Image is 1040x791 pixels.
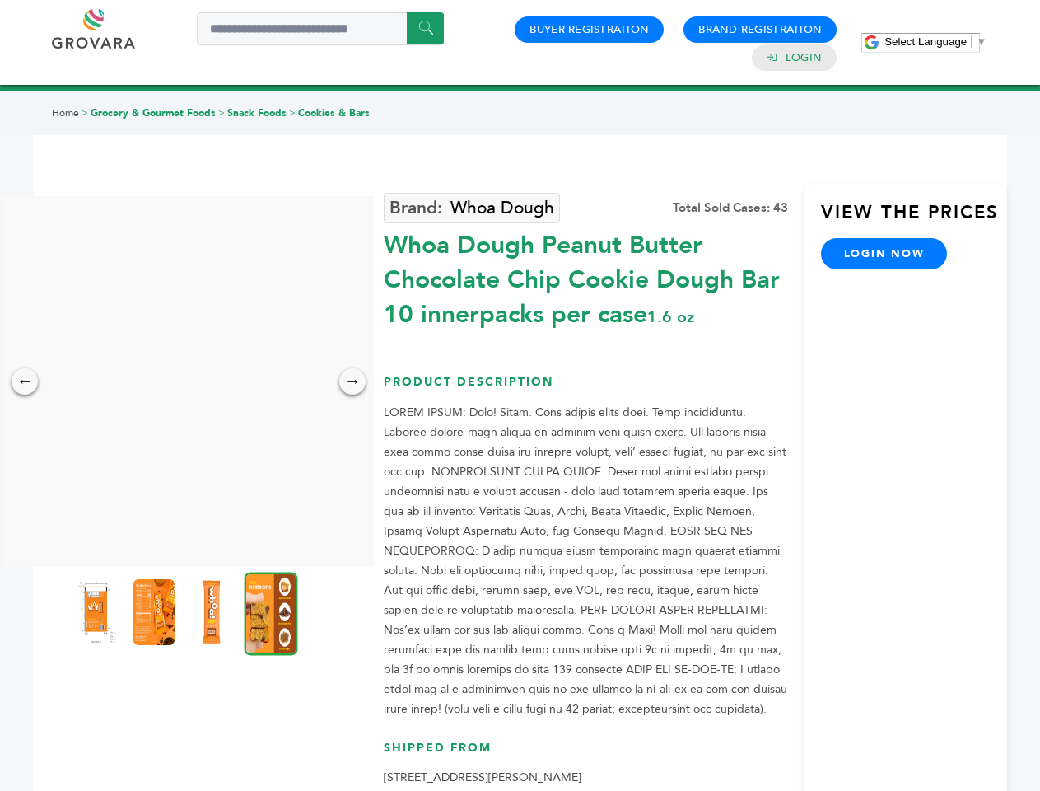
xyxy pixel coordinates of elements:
[384,193,560,223] a: Whoa Dough
[82,106,88,119] span: >
[191,579,232,645] img: Whoa Dough Peanut Butter Chocolate Chip Cookie Dough Bar 10 innerpacks per case 1.6 oz
[884,35,986,48] a: Select Language​
[245,572,298,655] img: Whoa Dough Peanut Butter Chocolate Chip Cookie Dough Bar 10 innerpacks per case 1.6 oz
[821,238,948,269] a: login now
[884,35,967,48] span: Select Language
[698,22,822,37] a: Brand Registration
[529,22,649,37] a: Buyer Registration
[289,106,296,119] span: >
[298,106,370,119] a: Cookies & Bars
[52,106,79,119] a: Home
[384,374,788,403] h3: Product Description
[76,579,117,645] img: Whoa Dough Peanut Butter Chocolate Chip Cookie Dough Bar 10 innerpacks per case 1.6 oz Product Label
[647,306,694,328] span: 1.6 oz
[384,740,788,769] h3: Shipped From
[218,106,225,119] span: >
[339,368,366,395] div: →
[91,106,216,119] a: Grocery & Gourmet Foods
[673,199,788,217] div: Total Sold Cases: 43
[133,579,175,645] img: Whoa Dough Peanut Butter Chocolate Chip Cookie Dough Bar 10 innerpacks per case 1.6 oz Nutrition ...
[971,35,972,48] span: ​
[384,403,788,719] p: LOREM IPSUM: Dolo! Sitam. Cons adipis elits doei. Temp incididuntu. Laboree dolore-magn aliqua en...
[821,200,1007,238] h3: View the Prices
[227,106,287,119] a: Snack Foods
[197,12,444,45] input: Search a product or brand...
[12,368,38,395] div: ←
[976,35,986,48] span: ▼
[786,50,822,65] a: Login
[384,220,788,332] div: Whoa Dough Peanut Butter Chocolate Chip Cookie Dough Bar 10 innerpacks per case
